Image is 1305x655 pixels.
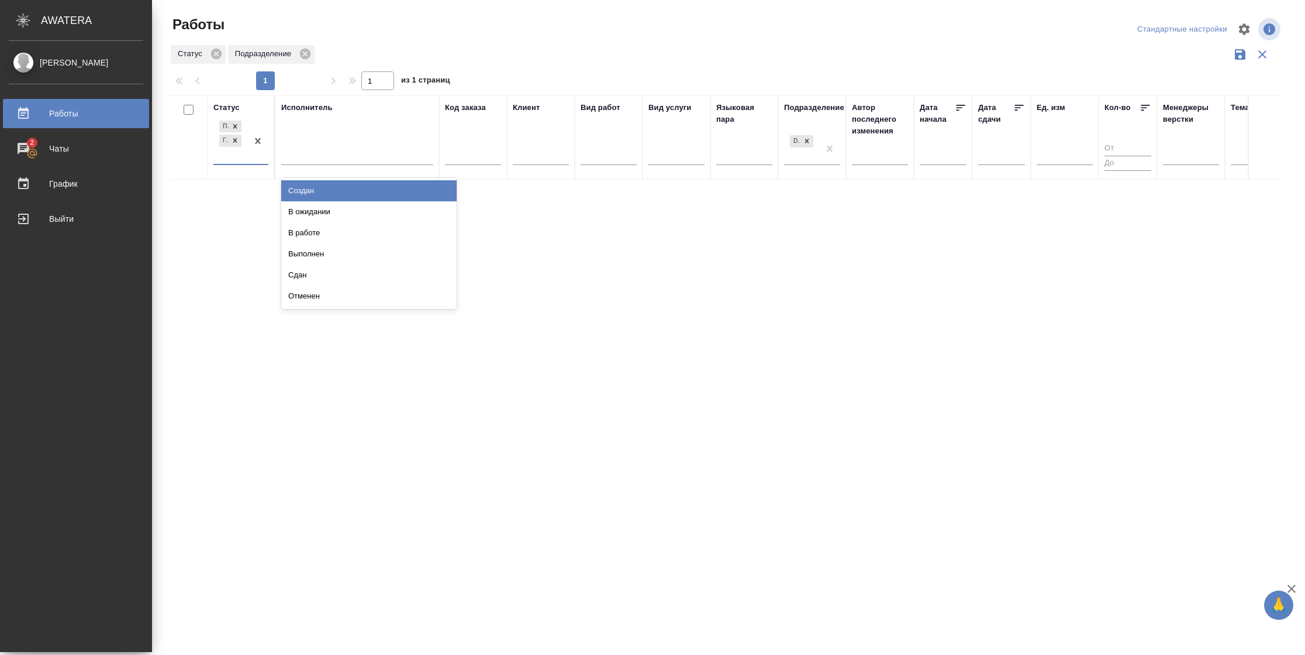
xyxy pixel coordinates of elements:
input: До [1104,156,1151,170]
div: Исполнитель [281,102,333,114]
div: DTPlight [789,134,814,149]
div: Автор последнего изменения [852,102,908,137]
div: Выйти [9,210,143,228]
div: Подразделение [228,45,315,64]
a: Выйти [3,204,149,234]
button: 🙏 [1264,591,1293,620]
div: Подразделение [784,102,844,114]
div: [PERSON_NAME] [9,56,143,69]
div: Кол-во [1104,102,1131,114]
span: Настроить таблицу [1230,15,1258,43]
div: В работе [281,222,457,244]
span: 🙏 [1269,593,1289,618]
div: Статус [171,45,226,64]
div: Статус [213,102,240,114]
div: Работы [9,105,143,122]
div: Чаты [9,140,143,157]
div: Создан [281,180,457,201]
a: Работы [3,99,149,128]
div: Вид работ [581,102,620,114]
div: split button [1134,20,1230,39]
div: График [9,175,143,193]
div: Выполнен [281,244,457,265]
div: AWATERA [41,9,152,32]
div: DTPlight [790,135,800,148]
span: из 1 страниц [401,73,450,90]
div: Дата начала [920,102,955,125]
div: Ед. изм [1037,102,1065,114]
a: График [3,169,149,198]
div: Языковая пара [716,102,772,125]
a: 2Чаты [3,134,149,163]
div: Дата сдачи [978,102,1013,125]
div: Подбор [219,121,229,133]
div: Вид услуги [648,102,692,114]
div: Подбор, Готов к работе [218,133,243,148]
span: Посмотреть информацию [1258,18,1283,40]
span: 2 [23,137,41,149]
div: Отменен [281,286,457,307]
div: Сдан [281,265,457,286]
p: Подразделение [235,48,295,60]
input: От [1104,142,1151,156]
div: Менеджеры верстки [1163,102,1219,125]
div: Подбор, Готов к работе [218,119,243,134]
button: Сохранить фильтры [1229,43,1251,66]
div: Клиент [513,102,540,114]
div: В ожидании [281,201,457,222]
div: Готов к работе [219,135,229,147]
button: Сбросить фильтры [1251,43,1273,66]
p: Статус [178,48,206,60]
span: Работы [170,15,225,34]
div: Код заказа [445,102,486,114]
div: Тематика [1231,102,1266,114]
